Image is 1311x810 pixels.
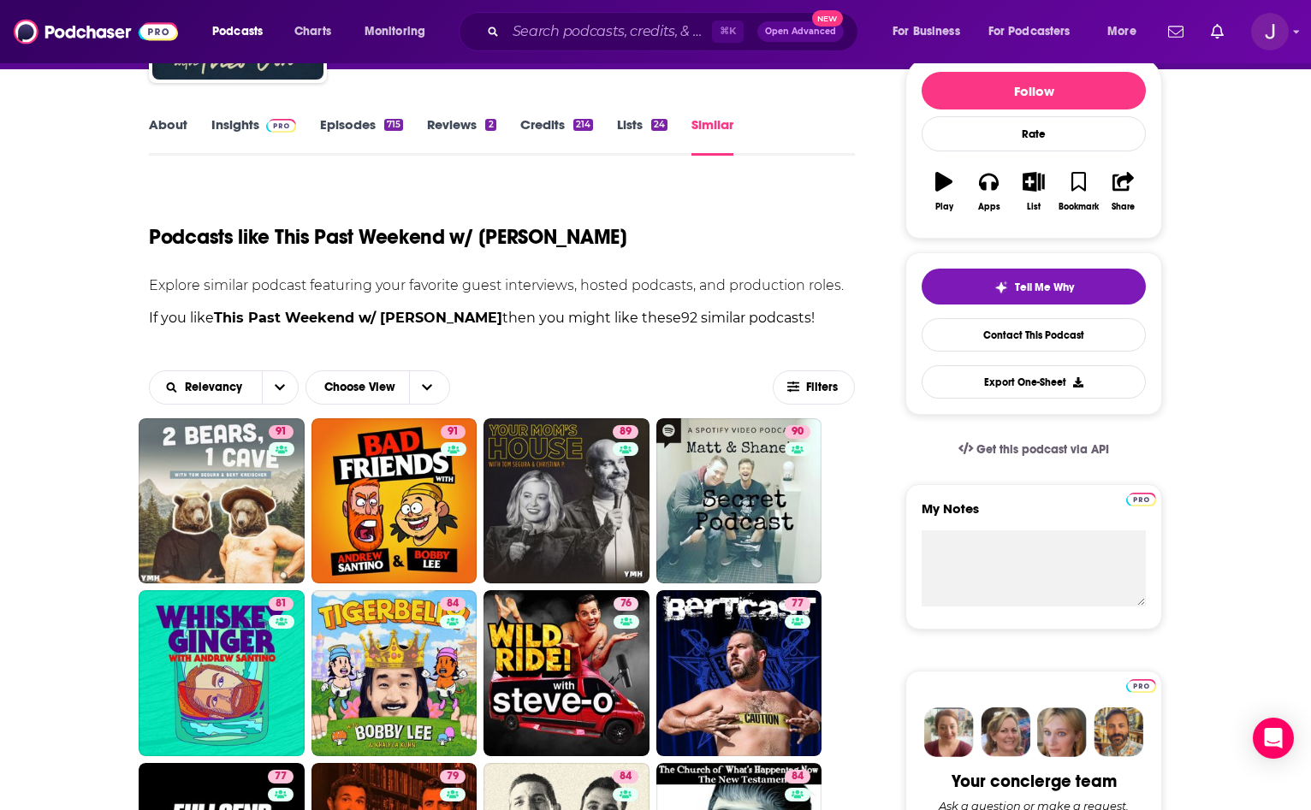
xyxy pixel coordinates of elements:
div: 24 [651,119,667,131]
div: 715 [384,119,403,131]
a: 84 [440,597,466,611]
div: Apps [978,202,1000,212]
a: Lists24 [617,116,667,156]
a: 81 [269,597,294,611]
span: 90 [792,423,804,440]
button: Apps [966,161,1011,222]
a: Pro website [1126,677,1156,693]
a: 76 [614,597,638,611]
div: Bookmark [1059,202,1099,212]
img: Podchaser Pro [1126,679,1156,693]
img: Barbara Profile [981,707,1030,757]
span: Relevancy [185,381,248,393]
span: 84 [620,768,632,785]
button: tell me why sparkleTell Me Why [922,269,1146,304]
span: 89 [620,423,632,440]
button: open menu [353,18,448,45]
a: Episodes715 [320,116,403,156]
button: Bookmark [1056,161,1100,222]
a: Contact This Podcast [922,318,1146,352]
button: open menu [262,371,298,404]
div: Play [935,202,953,212]
a: Get this podcast via API [945,429,1123,470]
button: open menu [977,18,1095,45]
div: List [1027,202,1041,212]
img: Podchaser Pro [266,119,296,133]
span: Open Advanced [765,27,836,36]
a: About [149,116,187,156]
a: 91 [269,425,294,439]
button: Follow [922,72,1146,109]
a: 90 [785,425,810,439]
div: Your concierge team [952,771,1117,792]
strong: This Past Weekend w/ [PERSON_NAME] [214,310,502,326]
a: 76 [483,590,650,756]
button: Play [922,161,966,222]
span: 84 [792,768,804,785]
button: Open AdvancedNew [757,21,844,42]
span: For Podcasters [988,20,1071,44]
a: 91 [311,418,478,584]
span: ⌘ K [712,21,744,43]
button: Export One-Sheet [922,365,1146,399]
a: 84 [785,770,810,783]
a: 91 [441,425,466,439]
a: 79 [440,770,466,783]
span: 91 [276,423,287,440]
p: Explore similar podcast featuring your favorite guest interviews, hosted podcasts, and production... [149,277,855,293]
button: Choose View [306,370,450,405]
label: My Notes [922,500,1146,530]
a: Charts [283,18,341,45]
a: Pro website [1126,490,1156,506]
span: 77 [792,595,804,612]
span: 77 [275,768,287,785]
a: 89 [483,418,650,584]
img: Podchaser Pro [1126,493,1156,506]
div: Search podcasts, credits, & more... [475,12,875,51]
img: Sydney Profile [924,707,974,757]
h2: Choose List sort [149,370,299,405]
button: open menu [1095,18,1158,45]
span: Tell Me Why [1015,281,1074,294]
button: open menu [200,18,285,45]
span: 84 [447,595,459,612]
button: Share [1101,161,1146,222]
a: 84 [613,770,638,783]
div: Rate [922,116,1146,151]
a: Reviews2 [427,116,495,156]
span: For Business [893,20,960,44]
a: 77 [656,590,822,756]
button: Filters [773,370,855,405]
span: 81 [276,595,287,612]
a: Show notifications dropdown [1161,17,1190,46]
span: 79 [447,768,459,785]
span: Logged in as josephpapapr [1251,13,1289,50]
span: 76 [620,595,632,612]
p: If you like then you might like these 92 similar podcasts ! [149,307,855,329]
div: Share [1112,202,1135,212]
a: 77 [785,597,810,611]
img: Jules Profile [1037,707,1087,757]
h1: Podcasts like This Past Weekend w/ [PERSON_NAME] [149,224,627,250]
img: tell me why sparkle [994,281,1008,294]
a: 89 [613,425,638,439]
span: Charts [294,20,331,44]
button: open menu [150,381,262,393]
span: Get this podcast via API [976,442,1109,457]
span: New [812,10,843,27]
span: More [1107,20,1136,44]
img: User Profile [1251,13,1289,50]
a: 84 [311,590,478,756]
button: Show profile menu [1251,13,1289,50]
span: Podcasts [212,20,263,44]
a: 77 [268,770,294,783]
img: Podchaser - Follow, Share and Rate Podcasts [14,15,178,48]
span: Monitoring [365,20,425,44]
input: Search podcasts, credits, & more... [506,18,712,45]
div: Open Intercom Messenger [1253,718,1294,759]
a: Show notifications dropdown [1204,17,1231,46]
a: Similar [691,116,733,156]
div: 214 [573,119,593,131]
button: List [1011,161,1056,222]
